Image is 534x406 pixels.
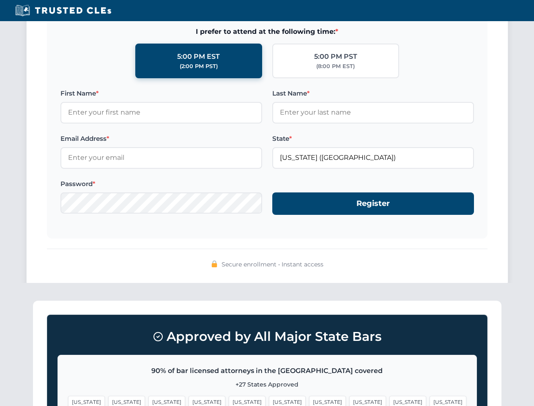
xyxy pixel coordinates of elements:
[314,51,357,62] div: 5:00 PM PST
[272,134,474,144] label: State
[316,62,355,71] div: (8:00 PM EST)
[272,102,474,123] input: Enter your last name
[60,88,262,99] label: First Name
[60,102,262,123] input: Enter your first name
[60,179,262,189] label: Password
[58,325,477,348] h3: Approved by All Major State Bars
[60,26,474,37] span: I prefer to attend at the following time:
[222,260,323,269] span: Secure enrollment • Instant access
[68,365,466,376] p: 90% of bar licensed attorneys in the [GEOGRAPHIC_DATA] covered
[60,134,262,144] label: Email Address
[68,380,466,389] p: +27 States Approved
[177,51,220,62] div: 5:00 PM EST
[60,147,262,168] input: Enter your email
[272,192,474,215] button: Register
[180,62,218,71] div: (2:00 PM PST)
[211,261,218,267] img: 🔒
[13,4,114,17] img: Trusted CLEs
[272,88,474,99] label: Last Name
[272,147,474,168] input: Florida (FL)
